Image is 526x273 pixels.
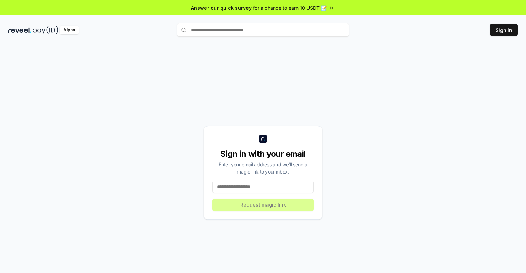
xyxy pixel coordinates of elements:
[259,135,267,143] img: logo_small
[191,4,252,11] span: Answer our quick survey
[33,26,58,34] img: pay_id
[60,26,79,34] div: Alpha
[490,24,518,36] button: Sign In
[253,4,327,11] span: for a chance to earn 10 USDT 📝
[8,26,31,34] img: reveel_dark
[212,161,314,175] div: Enter your email address and we’ll send a magic link to your inbox.
[212,148,314,159] div: Sign in with your email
